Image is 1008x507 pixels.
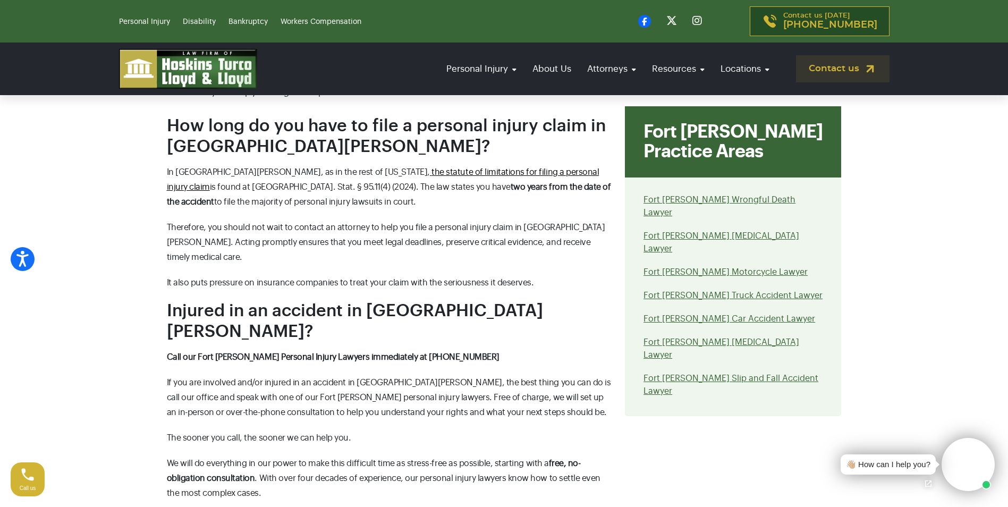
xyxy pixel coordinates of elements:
[119,18,170,26] a: Personal Injury
[228,18,268,26] a: Bankruptcy
[783,12,877,30] p: Contact us [DATE]
[715,54,775,84] a: Locations
[917,472,939,495] a: Open chat
[783,20,877,30] span: [PHONE_NUMBER]
[750,6,890,36] a: Contact us [DATE][PHONE_NUMBER]
[643,374,818,395] a: Fort [PERSON_NAME] Slip and Fall Accident Lawyer
[167,278,534,287] span: It also puts pressure on insurance companies to treat your claim with the seriousness it deserves.
[796,55,890,82] a: Contact us
[167,378,611,417] span: If you are involved and/or injured in an accident in [GEOGRAPHIC_DATA][PERSON_NAME], the best thi...
[167,459,581,483] b: free, no-obligation consultation
[167,117,606,155] span: How long do you have to file a personal injury claim in [GEOGRAPHIC_DATA][PERSON_NAME]?
[183,18,216,26] a: Disability
[119,49,257,89] img: logo
[643,315,815,323] a: Fort [PERSON_NAME] Car Accident Lawyer
[167,434,351,442] span: The sooner you call, the sooner we can help you.
[167,353,499,361] b: Call our Fort [PERSON_NAME] Personal Injury Lawyers immediately at [PHONE_NUMBER]
[167,168,430,176] span: In [GEOGRAPHIC_DATA][PERSON_NAME], as in the rest of [US_STATE],
[214,198,416,206] span: to file the majority of personal injury lawsuits in court.
[210,183,511,191] span: is found at [GEOGRAPHIC_DATA]. Stat. § 95.11(4) (2024). The law states you have
[643,232,799,253] a: Fort [PERSON_NAME] [MEDICAL_DATA] Lawyer
[643,338,799,359] a: Fort [PERSON_NAME] [MEDICAL_DATA] Lawyer
[643,268,808,276] a: Fort [PERSON_NAME] Motorcycle Lawyer
[643,196,795,217] a: Fort [PERSON_NAME] Wrongful Death Lawyer
[20,485,36,491] span: Call us
[167,459,549,468] span: We will do everything in our power to make this difficult time as stress-free as possible, starti...
[643,291,823,300] a: Fort [PERSON_NAME] Truck Accident Lawyer
[647,54,710,84] a: Resources
[582,54,641,84] a: Attorneys
[167,223,605,261] span: Therefore, you should not wait to contact an attorney to help you file a personal injury claim in...
[167,302,543,340] span: Injured in an accident in [GEOGRAPHIC_DATA][PERSON_NAME]?
[441,54,522,84] a: Personal Injury
[167,474,600,497] span: . With over four decades of experience, our personal injury lawyers know how to settle even the m...
[527,54,577,84] a: About Us
[281,18,361,26] a: Workers Compensation
[625,106,841,178] div: Fort [PERSON_NAME] Practice Areas
[846,459,930,471] div: 👋🏼 How can I help you?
